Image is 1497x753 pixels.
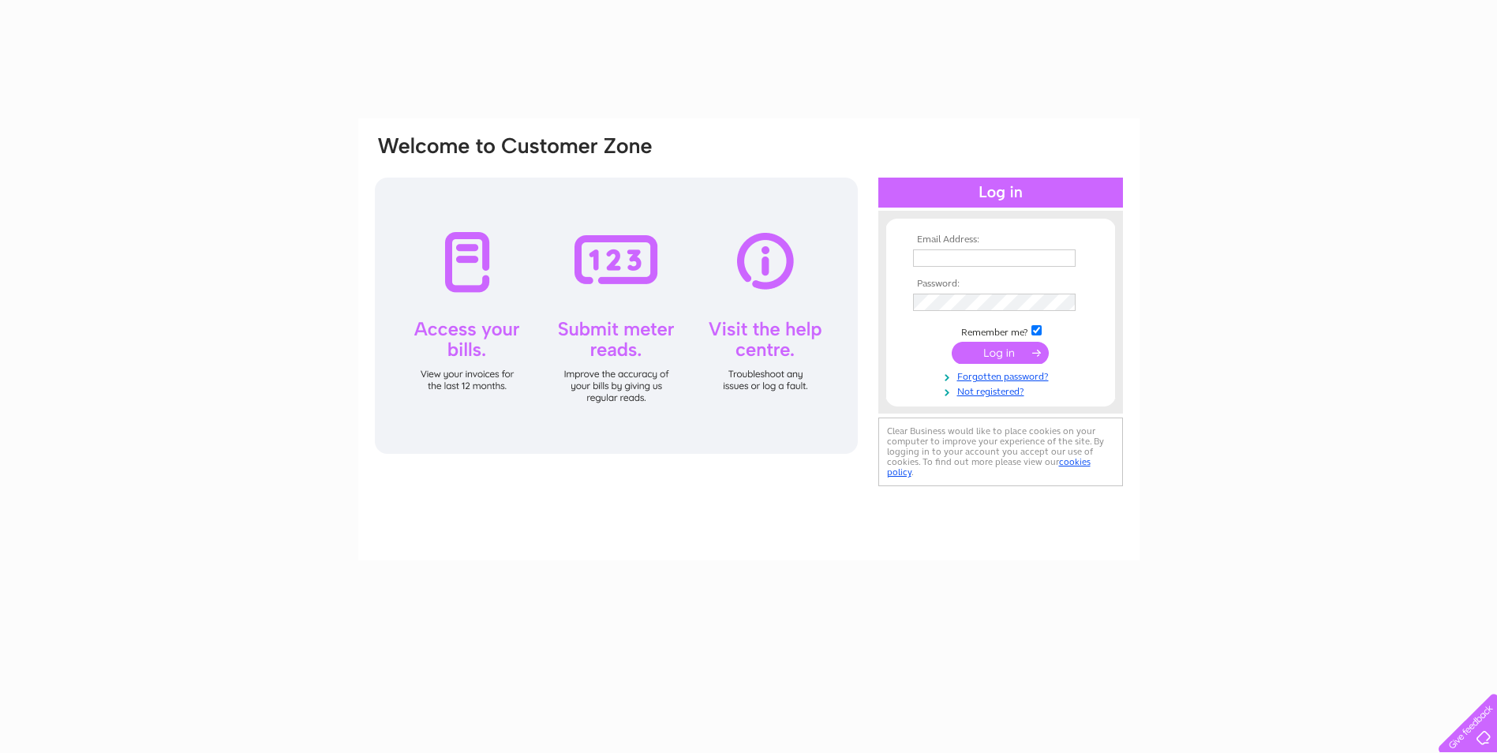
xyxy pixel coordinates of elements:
[913,383,1092,398] a: Not registered?
[913,368,1092,383] a: Forgotten password?
[909,279,1092,290] th: Password:
[878,418,1123,486] div: Clear Business would like to place cookies on your computer to improve your experience of the sit...
[909,234,1092,245] th: Email Address:
[909,323,1092,339] td: Remember me?
[952,342,1049,364] input: Submit
[887,456,1091,478] a: cookies policy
